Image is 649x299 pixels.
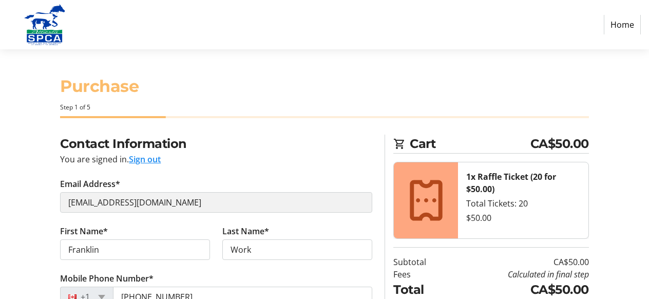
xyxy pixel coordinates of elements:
[60,272,154,285] label: Mobile Phone Number*
[604,15,641,34] a: Home
[60,135,372,153] h2: Contact Information
[60,225,108,237] label: First Name*
[60,178,120,190] label: Email Address*
[393,256,450,268] td: Subtotal
[450,268,589,281] td: Calculated in final step
[393,268,450,281] td: Fees
[450,281,589,299] td: CA$50.00
[410,135,530,153] span: Cart
[466,197,580,210] div: Total Tickets: 20
[60,153,372,165] div: You are signed in.
[450,256,589,268] td: CA$50.00
[393,281,450,299] td: Total
[466,212,580,224] div: $50.00
[129,153,161,165] button: Sign out
[530,135,589,153] span: CA$50.00
[60,74,588,99] h1: Purchase
[60,103,588,112] div: Step 1 of 5
[466,171,556,195] strong: 1x Raffle Ticket (20 for $50.00)
[8,4,81,45] img: Alberta SPCA's Logo
[222,225,269,237] label: Last Name*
